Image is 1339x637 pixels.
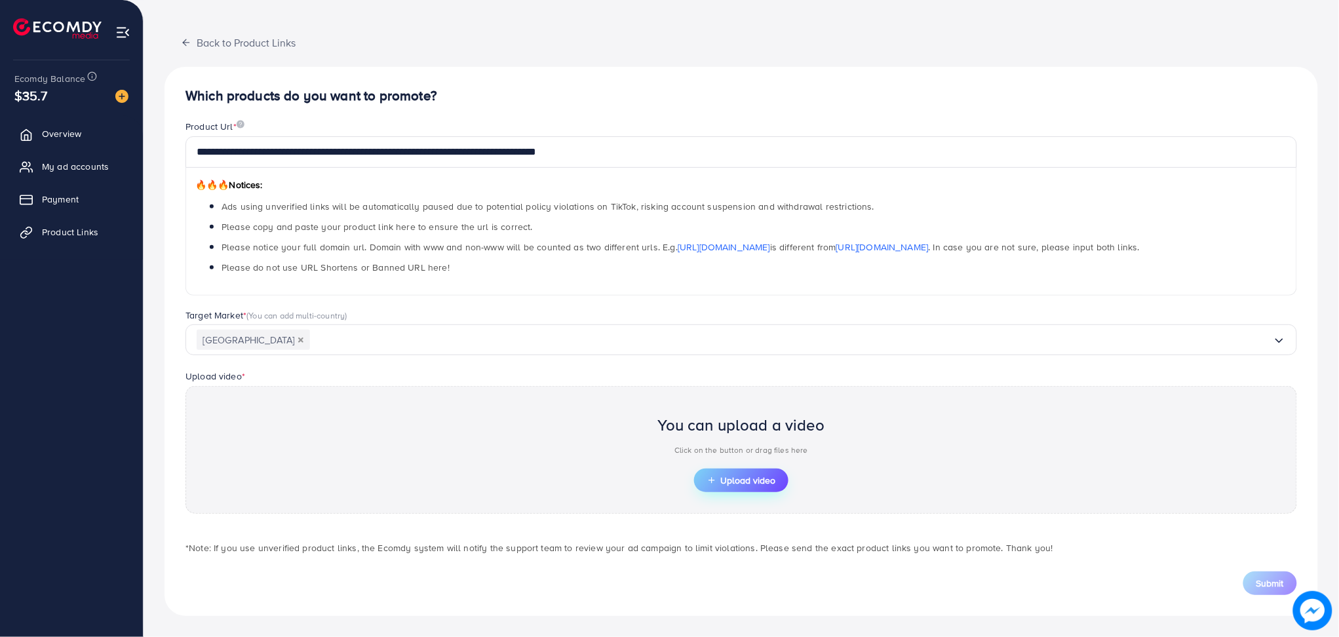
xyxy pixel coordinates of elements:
span: Product Links [42,225,98,239]
span: Payment [42,193,79,206]
span: Please notice your full domain url. Domain with www and non-www will be counted as two different ... [222,241,1140,254]
span: $35.7 [14,86,47,105]
img: image [1294,592,1332,630]
a: Overview [10,121,133,147]
a: [URL][DOMAIN_NAME] [836,241,929,254]
span: Ecomdy Balance [14,72,85,85]
span: [GEOGRAPHIC_DATA] [197,330,310,350]
span: My ad accounts [42,160,109,173]
span: Ads using unverified links will be automatically paused due to potential policy violations on Tik... [222,200,874,213]
h2: You can upload a video [658,415,825,434]
a: Payment [10,186,133,212]
span: Please copy and paste your product link here to ensure the url is correct. [222,220,533,233]
div: Search for option [185,324,1297,355]
span: Please do not use URL Shortens or Banned URL here! [222,261,450,274]
label: Upload video [185,370,245,383]
button: Submit [1243,571,1297,595]
span: Upload video [707,476,775,485]
span: (You can add multi-country) [246,309,347,321]
img: logo [13,18,102,39]
label: Product Url [185,120,244,133]
img: image [237,120,244,128]
p: *Note: If you use unverified product links, the Ecomdy system will notify the support team to rev... [185,540,1297,556]
button: Upload video [694,469,788,492]
a: My ad accounts [10,153,133,180]
button: Deselect Pakistan [298,337,304,343]
img: image [115,90,128,103]
input: Search for option [310,330,1273,350]
label: Target Market [185,309,347,322]
span: Submit [1256,577,1284,590]
img: menu [115,25,130,40]
span: 🔥🔥🔥 [195,178,229,191]
button: Back to Product Links [165,28,312,56]
p: Click on the button or drag files here [658,442,825,458]
span: Notices: [195,178,263,191]
a: [URL][DOMAIN_NAME] [678,241,770,254]
a: Product Links [10,219,133,245]
h4: Which products do you want to promote? [185,88,1297,104]
span: Overview [42,127,81,140]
